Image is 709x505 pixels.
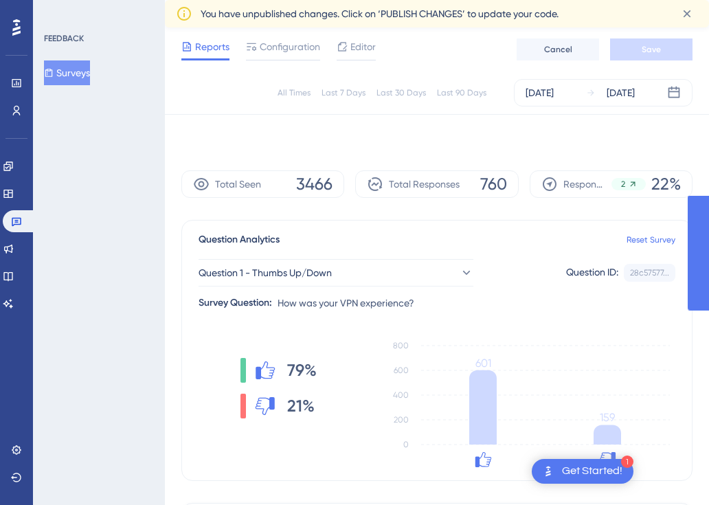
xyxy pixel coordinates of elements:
span: 3466 [296,173,333,195]
button: Question 1 - Thumbs Up/Down [199,259,473,287]
tspan: 601 [475,357,491,370]
span: Response Rate [563,176,606,192]
span: Save [642,44,661,55]
span: Cancel [544,44,572,55]
div: [DATE] [526,85,554,101]
span: Configuration [260,38,320,55]
tspan: 800 [393,341,409,350]
div: 28c57577... [630,267,669,278]
span: You have unpublished changes. Click on ‘PUBLISH CHANGES’ to update your code. [201,5,559,22]
span: Question Analytics [199,232,280,248]
div: [DATE] [607,85,635,101]
div: Open Get Started! checklist, remaining modules: 1 [532,459,633,484]
a: Reset Survey [627,234,675,245]
span: Total Seen [215,176,261,192]
div: Get Started! [562,464,622,479]
button: Surveys [44,60,90,85]
div: Question ID: [566,264,618,282]
img: launcher-image-alternative-text [540,463,556,480]
div: All Times [278,87,311,98]
div: Survey Question: [199,295,272,311]
iframe: UserGuiding AI Assistant Launcher [651,451,693,492]
div: Last 90 Days [437,87,486,98]
div: Last 7 Days [322,87,365,98]
span: Editor [350,38,376,55]
span: 22% [651,173,681,195]
tspan: 600 [394,366,409,375]
tspan: 159 [600,411,615,424]
div: FEEDBACK [44,33,84,44]
span: How was your VPN experience? [278,295,414,311]
div: 1 [621,456,633,468]
span: 760 [480,173,507,195]
button: Save [610,38,693,60]
span: 2 [621,179,625,190]
span: 79% [287,359,317,381]
div: Last 30 Days [376,87,426,98]
span: Reports [195,38,229,55]
span: Question 1 - Thumbs Up/Down [199,265,332,281]
span: 21% [287,395,315,417]
span: Total Responses [389,176,460,192]
tspan: 0 [403,440,409,449]
tspan: 200 [394,415,409,425]
tspan: 400 [393,390,409,400]
button: Cancel [517,38,599,60]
